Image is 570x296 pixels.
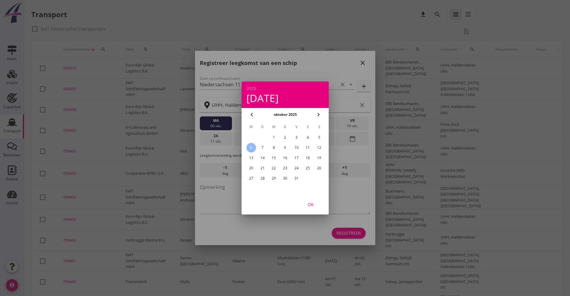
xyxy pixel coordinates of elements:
[314,143,324,153] button: 12
[258,153,267,163] button: 14
[269,143,279,153] button: 8
[258,143,267,153] button: 7
[303,143,312,153] button: 11
[314,163,324,173] button: 26
[315,111,322,118] i: chevron_right
[280,174,290,183] button: 30
[280,133,290,142] button: 2
[303,163,312,173] button: 25
[246,122,257,132] th: M
[272,110,298,119] button: oktober 2025
[291,153,301,163] button: 17
[280,122,291,132] th: D
[257,122,268,132] th: D
[314,153,324,163] button: 19
[258,174,267,183] button: 28
[268,122,279,132] th: W
[246,93,324,103] div: [DATE]
[314,122,325,132] th: Z
[291,143,301,153] button: 10
[246,153,256,163] button: 13
[280,153,290,163] button: 16
[269,163,279,173] button: 22
[269,174,279,183] button: 29
[291,163,301,173] button: 24
[248,111,255,118] i: chevron_left
[297,199,324,210] button: OK
[246,174,256,183] button: 27
[302,201,319,208] div: OK
[291,122,302,132] th: V
[291,174,301,183] button: 31
[246,163,256,173] button: 20
[291,133,301,142] button: 3
[303,153,312,163] button: 18
[280,163,290,173] button: 23
[269,153,279,163] button: 15
[246,86,324,91] div: 2025
[314,133,324,142] button: 5
[269,133,279,142] button: 1
[303,133,312,142] button: 4
[258,163,267,173] button: 21
[246,143,256,153] button: 6
[302,122,313,132] th: Z
[280,143,290,153] button: 9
